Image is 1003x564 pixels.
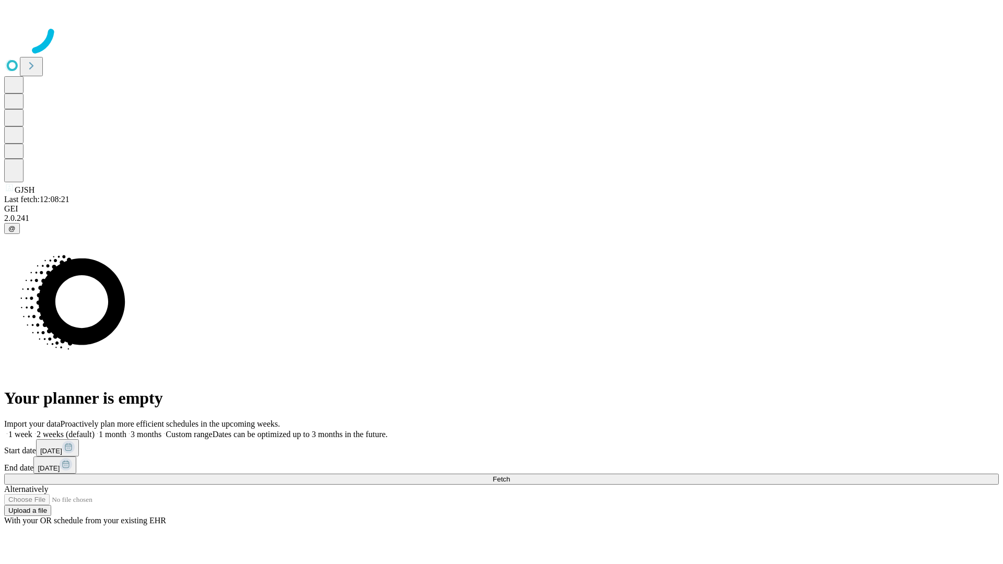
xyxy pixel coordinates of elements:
[40,447,62,455] span: [DATE]
[213,430,388,439] span: Dates can be optimized up to 3 months in the future.
[4,214,999,223] div: 2.0.241
[61,419,280,428] span: Proactively plan more efficient schedules in the upcoming weeks.
[4,195,69,204] span: Last fetch: 12:08:21
[4,505,51,516] button: Upload a file
[4,223,20,234] button: @
[4,516,166,525] span: With your OR schedule from your existing EHR
[166,430,212,439] span: Custom range
[4,389,999,408] h1: Your planner is empty
[33,456,76,474] button: [DATE]
[37,430,95,439] span: 2 weeks (default)
[15,185,34,194] span: GJSH
[8,225,16,232] span: @
[8,430,32,439] span: 1 week
[4,439,999,456] div: Start date
[36,439,79,456] button: [DATE]
[493,475,510,483] span: Fetch
[4,456,999,474] div: End date
[131,430,161,439] span: 3 months
[99,430,126,439] span: 1 month
[4,204,999,214] div: GEI
[38,464,60,472] span: [DATE]
[4,485,48,494] span: Alternatively
[4,474,999,485] button: Fetch
[4,419,61,428] span: Import your data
